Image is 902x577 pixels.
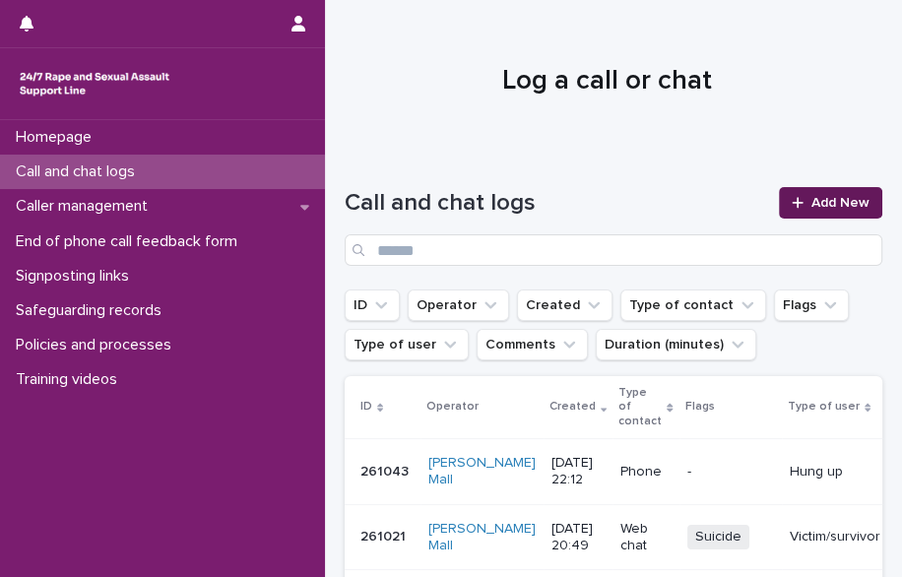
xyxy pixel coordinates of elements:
button: Created [517,289,612,321]
img: rhQMoQhaT3yELyF149Cw [16,64,173,103]
p: Flags [685,396,715,417]
p: - [687,464,774,481]
p: 261021 [360,525,410,545]
p: Web chat [620,521,671,554]
p: [DATE] 22:12 [551,455,605,488]
p: 261043 [360,460,413,481]
p: Operator [426,396,479,417]
p: Created [549,396,596,417]
input: Search [345,234,882,266]
p: Victim/survivor [790,529,880,545]
p: Homepage [8,128,107,147]
h1: Log a call or chat [345,65,869,98]
p: Type of user [788,396,860,417]
p: Call and chat logs [8,162,151,181]
button: Type of user [345,329,469,360]
p: ID [360,396,372,417]
button: Comments [477,329,588,360]
button: Flags [774,289,849,321]
p: Signposting links [8,267,145,286]
p: Training videos [8,370,133,389]
button: Type of contact [620,289,766,321]
p: Hung up [790,464,880,481]
h1: Call and chat logs [345,189,767,218]
button: ID [345,289,400,321]
p: [DATE] 20:49 [551,521,605,554]
span: Suicide [687,525,749,549]
p: Type of contact [618,382,662,432]
span: Add New [811,196,870,210]
p: Safeguarding records [8,301,177,320]
p: Phone [620,464,671,481]
button: Operator [408,289,509,321]
a: [PERSON_NAME] Mall [428,455,536,488]
p: Policies and processes [8,336,187,354]
a: Add New [779,187,882,219]
p: Caller management [8,197,163,216]
a: [PERSON_NAME] Mall [428,521,536,554]
button: Duration (minutes) [596,329,756,360]
p: End of phone call feedback form [8,232,253,251]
